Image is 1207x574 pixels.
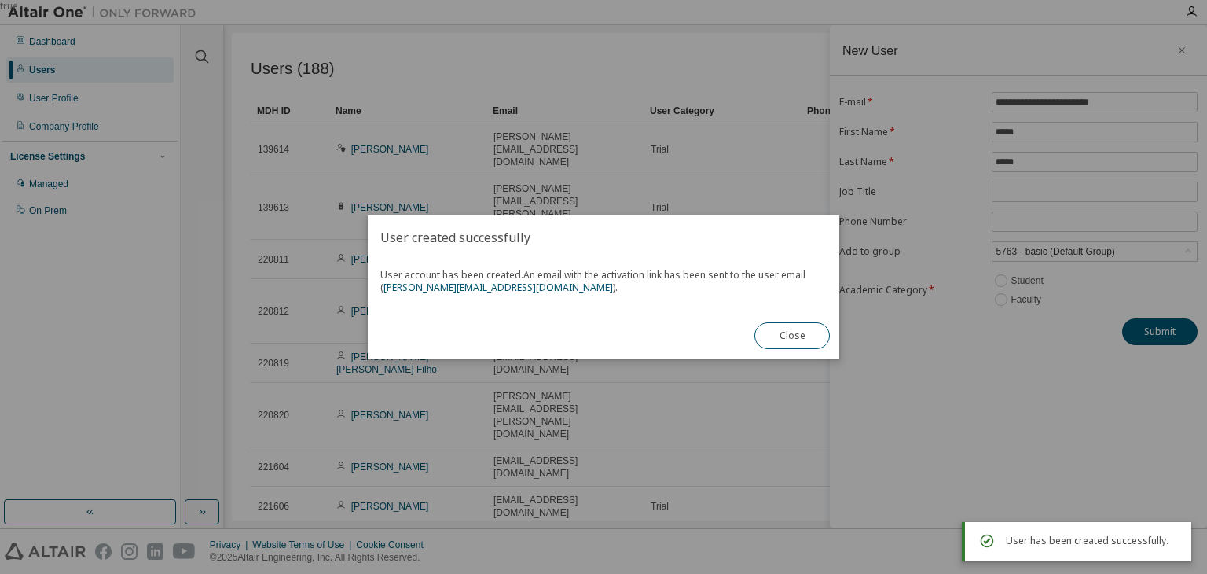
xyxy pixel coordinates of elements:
h2: User created successfully [368,215,839,259]
button: Close [754,322,830,349]
span: An email with the activation link has been sent to the user email ( ). [380,268,805,294]
span: User account has been created. [380,269,827,294]
div: User has been created successfully. [1006,532,1179,550]
a: [PERSON_NAME][EMAIL_ADDRESS][DOMAIN_NAME] [383,281,613,294]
